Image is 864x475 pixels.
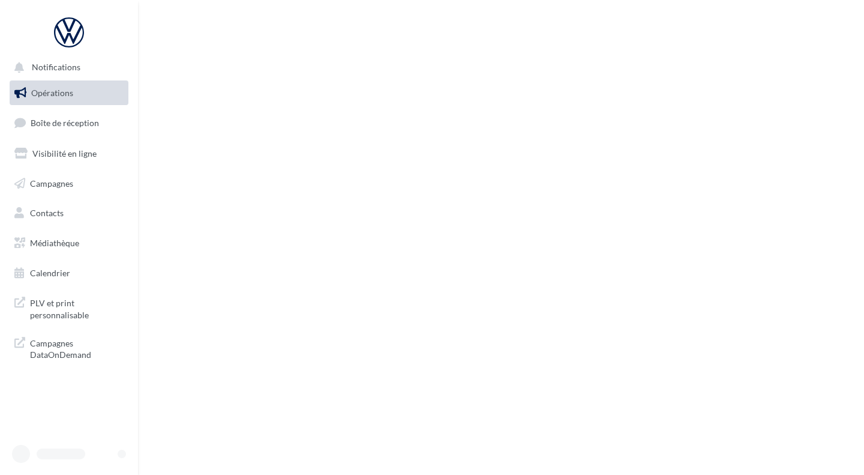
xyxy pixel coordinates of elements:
[31,118,99,128] span: Boîte de réception
[32,148,97,159] span: Visibilité en ligne
[30,335,124,361] span: Campagnes DataOnDemand
[30,238,79,248] span: Médiathèque
[7,201,131,226] a: Contacts
[7,290,131,325] a: PLV et print personnalisable
[7,171,131,196] a: Campagnes
[7,330,131,366] a: Campagnes DataOnDemand
[30,295,124,321] span: PLV et print personnalisable
[7,141,131,166] a: Visibilité en ligne
[30,268,70,278] span: Calendrier
[7,110,131,136] a: Boîte de réception
[32,62,80,73] span: Notifications
[7,231,131,256] a: Médiathèque
[30,208,64,218] span: Contacts
[7,80,131,106] a: Opérations
[30,178,73,188] span: Campagnes
[7,261,131,286] a: Calendrier
[31,88,73,98] span: Opérations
